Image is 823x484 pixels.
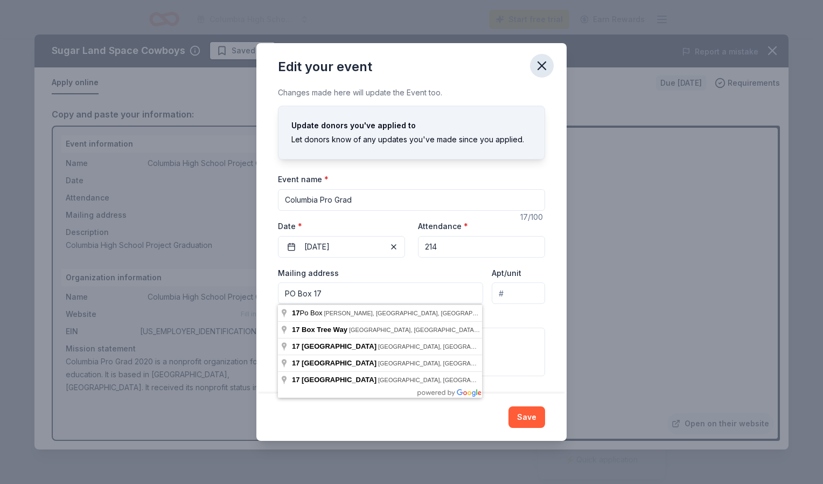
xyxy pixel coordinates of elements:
input: 20 [418,236,545,258]
span: [PERSON_NAME], [GEOGRAPHIC_DATA], [GEOGRAPHIC_DATA] [324,310,503,316]
button: [DATE] [278,236,405,258]
span: [GEOGRAPHIC_DATA] [302,359,376,367]
label: Date [278,221,405,232]
div: Edit your event [278,58,372,75]
span: [GEOGRAPHIC_DATA], [GEOGRAPHIC_DATA] [378,343,505,350]
span: 17 [292,359,299,367]
label: Attendance [418,221,468,232]
div: Let donors know of any updates you've made since you applied. [291,133,532,146]
div: 17 /100 [520,211,545,224]
div: Update donors you've applied to [291,119,532,132]
span: [GEOGRAPHIC_DATA], [GEOGRAPHIC_DATA] [378,360,505,367]
span: Po Box [292,309,324,317]
span: [GEOGRAPHIC_DATA], [GEOGRAPHIC_DATA], [GEOGRAPHIC_DATA] [349,327,541,333]
span: 17 [292,342,299,350]
span: [GEOGRAPHIC_DATA], [GEOGRAPHIC_DATA], [GEOGRAPHIC_DATA] [378,377,570,383]
input: # [492,282,545,304]
div: Changes made here will update the Event too. [278,86,545,99]
label: Event name [278,174,329,185]
span: Box Tree Way [302,326,347,334]
span: 17 [292,309,299,317]
span: 17 [292,376,299,384]
label: Mailing address [278,268,339,279]
label: Apt/unit [492,268,521,279]
input: Spring Fundraiser [278,189,545,211]
span: [GEOGRAPHIC_DATA] [302,376,376,384]
span: 17 [292,326,299,334]
input: Enter a US address [278,282,483,304]
button: Save [508,406,545,428]
span: [GEOGRAPHIC_DATA] [302,342,376,350]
